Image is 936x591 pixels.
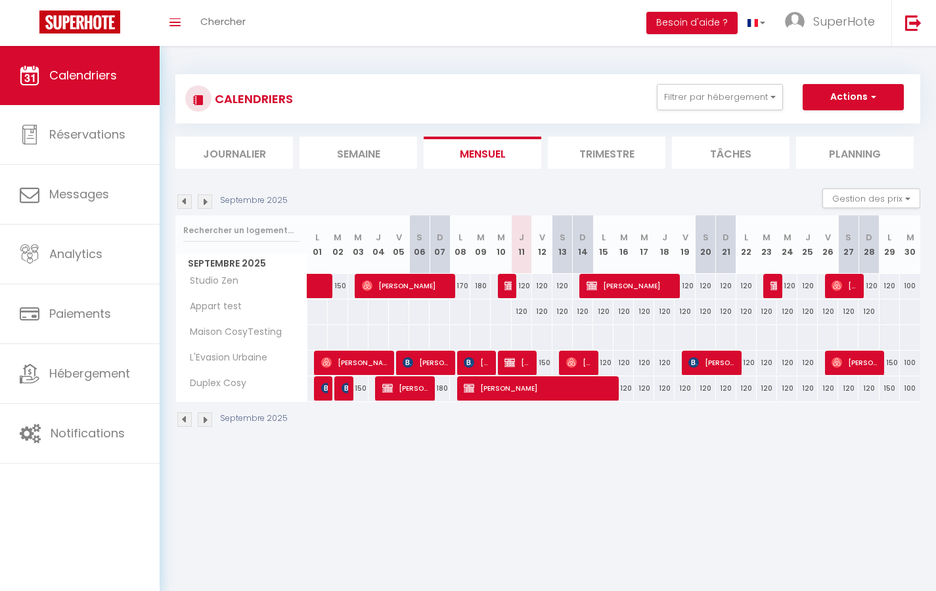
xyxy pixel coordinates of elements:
abbr: M [784,231,791,244]
span: Hébergement [49,365,130,382]
span: Studio Zen [178,274,242,288]
th: 11 [512,215,532,274]
div: 120 [654,299,675,324]
div: 120 [675,299,695,324]
div: 120 [818,299,838,324]
div: 100 [900,351,920,375]
div: 120 [613,299,634,324]
li: Planning [796,137,914,169]
input: Rechercher un logement... [183,219,300,242]
abbr: J [376,231,381,244]
div: 120 [613,376,634,401]
div: 120 [634,351,654,375]
div: 120 [838,299,858,324]
li: Journalier [175,137,293,169]
th: 07 [430,215,450,274]
span: Appart test [178,299,245,314]
div: 120 [716,299,736,324]
span: Septembre 2025 [176,254,307,273]
div: 120 [858,299,879,324]
th: 02 [328,215,348,274]
div: 120 [613,351,634,375]
div: 120 [818,376,838,401]
div: 120 [654,376,675,401]
div: 120 [757,351,777,375]
img: logout [905,14,922,31]
abbr: D [437,231,443,244]
div: 120 [593,351,613,375]
div: 100 [900,274,920,298]
span: [PERSON_NAME] [362,273,450,298]
th: 22 [736,215,757,274]
div: 120 [675,376,695,401]
abbr: J [805,231,811,244]
span: [PERSON_NAME] [770,273,777,298]
th: 18 [654,215,675,274]
abbr: M [334,231,342,244]
abbr: V [825,231,831,244]
abbr: S [560,231,566,244]
div: 120 [532,299,552,324]
abbr: M [906,231,914,244]
span: [PERSON_NAME] [832,350,879,375]
div: 120 [696,274,716,298]
p: Septembre 2025 [220,412,288,425]
span: [PERSON_NAME] [464,376,613,401]
abbr: L [602,231,606,244]
abbr: D [723,231,729,244]
abbr: V [682,231,688,244]
span: L'Evasion Urbaine [178,351,271,365]
th: 24 [777,215,797,274]
span: [PERSON_NAME] [382,376,430,401]
th: 03 [348,215,368,274]
abbr: V [539,231,545,244]
span: Patureau Léa [321,376,328,401]
th: 14 [573,215,593,274]
span: [PERSON_NAME] [587,273,675,298]
div: 120 [736,274,757,298]
th: 25 [797,215,818,274]
div: 120 [797,299,818,324]
abbr: L [887,231,891,244]
abbr: L [458,231,462,244]
li: Trimestre [548,137,665,169]
div: 120 [797,274,818,298]
abbr: J [519,231,524,244]
th: 04 [368,215,389,274]
div: 120 [716,376,736,401]
abbr: S [416,231,422,244]
th: 29 [880,215,900,274]
abbr: M [620,231,628,244]
div: 120 [512,299,532,324]
li: Semaine [300,137,417,169]
button: Gestion des prix [822,188,920,208]
div: 120 [777,299,797,324]
span: [PERSON_NAME] [342,376,348,401]
abbr: J [662,231,667,244]
div: 120 [858,376,879,401]
th: 30 [900,215,920,274]
span: [PERSON_NAME] [688,350,736,375]
th: 10 [491,215,511,274]
div: 120 [797,376,818,401]
th: 21 [716,215,736,274]
button: Filtrer par hébergement [657,84,783,110]
th: 08 [450,215,470,274]
div: 150 [880,351,900,375]
div: 150 [880,376,900,401]
img: ... [785,12,805,32]
div: 120 [736,351,757,375]
abbr: D [866,231,872,244]
button: Actions [803,84,904,110]
div: 120 [838,376,858,401]
img: Super Booking [39,11,120,33]
div: 120 [736,376,757,401]
div: 120 [552,274,573,298]
div: 120 [573,299,593,324]
span: Paiements [49,305,111,322]
abbr: S [703,231,709,244]
div: 120 [593,299,613,324]
div: 150 [348,376,368,401]
div: 120 [777,351,797,375]
p: Septembre 2025 [220,194,288,207]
